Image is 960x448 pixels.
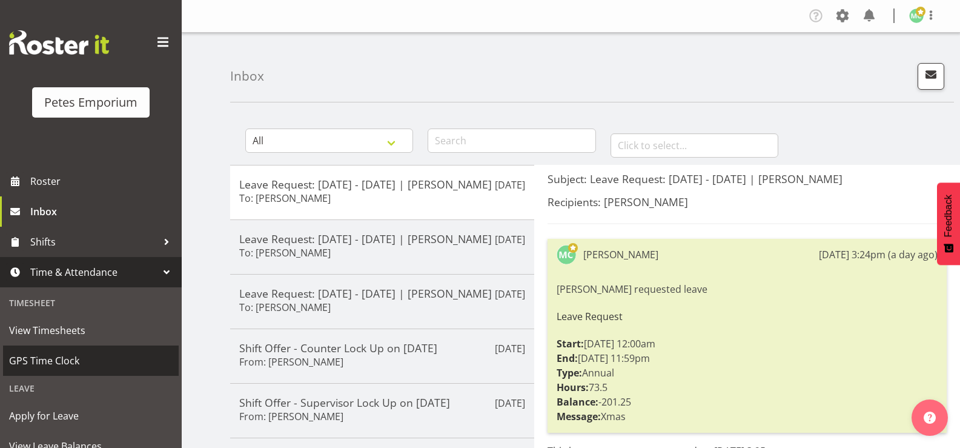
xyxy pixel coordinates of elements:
[3,315,179,346] a: View Timesheets
[557,410,601,423] strong: Message:
[44,93,137,112] div: Petes Emporium
[557,352,578,365] strong: End:
[909,8,924,23] img: melissa-cowen2635.jpg
[239,301,331,313] h6: To: [PERSON_NAME]
[239,410,343,423] h6: From: [PERSON_NAME]
[9,30,109,55] img: Rosterit website logo
[239,192,331,204] h6: To: [PERSON_NAME]
[239,247,331,259] h6: To: [PERSON_NAME]
[557,366,582,379] strong: Type:
[495,341,525,356] p: [DATE]
[9,407,173,425] span: Apply for Leave
[3,290,179,315] div: Timesheet
[9,352,173,370] span: GPS Time Clock
[819,247,938,262] div: [DATE] 3:24pm (a day ago)
[611,133,778,158] input: Click to select...
[3,346,179,376] a: GPS Time Clock
[924,412,936,424] img: help-xxl-2.png
[230,69,264,83] h4: Inbox
[557,337,584,350] strong: Start:
[30,263,157,281] span: Time & Attendance
[239,287,525,300] h5: Leave Request: [DATE] - [DATE] | [PERSON_NAME]
[239,396,525,409] h5: Shift Offer - Supervisor Lock Up on [DATE]
[557,395,598,409] strong: Balance:
[30,202,176,221] span: Inbox
[495,396,525,410] p: [DATE]
[3,401,179,431] a: Apply for Leave
[583,247,658,262] div: [PERSON_NAME]
[557,311,938,322] h6: Leave Request
[9,321,173,339] span: View Timesheets
[239,341,525,355] h5: Shift Offer - Counter Lock Up on [DATE]
[495,232,525,247] p: [DATE]
[3,376,179,401] div: Leave
[937,182,960,265] button: Feedback - Show survey
[428,129,595,153] input: Search
[30,233,157,251] span: Shifts
[557,279,938,427] div: [PERSON_NAME] requested leave [DATE] 12:00am [DATE] 11:59pm Annual 73.5 -201.25 Xmas
[239,232,525,246] h5: Leave Request: [DATE] - [DATE] | [PERSON_NAME]
[557,245,576,264] img: melissa-cowen2635.jpg
[548,172,947,186] h5: Subject: Leave Request: [DATE] - [DATE] | [PERSON_NAME]
[239,356,343,368] h6: From: [PERSON_NAME]
[30,172,176,190] span: Roster
[495,178,525,192] p: [DATE]
[495,287,525,301] p: [DATE]
[548,195,947,209] h5: Recipients: [PERSON_NAME]
[557,381,589,394] strong: Hours:
[943,195,954,237] span: Feedback
[239,178,525,191] h5: Leave Request: [DATE] - [DATE] | [PERSON_NAME]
